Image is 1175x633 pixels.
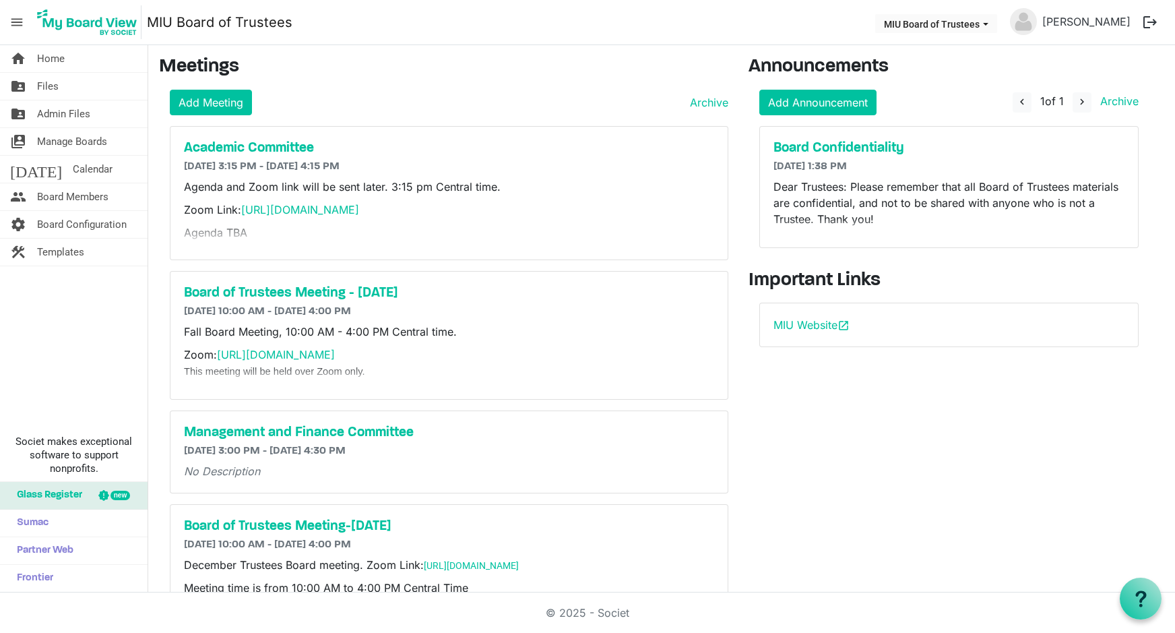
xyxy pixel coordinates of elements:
[10,537,73,564] span: Partner Web
[184,285,714,301] a: Board of Trustees Meeting - [DATE]
[10,156,62,183] span: [DATE]
[184,140,714,156] a: Academic Committee
[749,56,1149,79] h3: Announcements
[184,366,365,377] span: This meeting will be held over Zoom only.
[184,160,714,173] h6: [DATE] 3:15 PM - [DATE] 4:15 PM
[1073,92,1091,113] button: navigate_next
[1010,8,1037,35] img: no-profile-picture.svg
[184,179,714,195] p: Agenda and Zoom link will be sent later. 3:15 pm Central time.
[10,100,26,127] span: folder_shared
[4,9,30,35] span: menu
[424,560,519,571] a: [URL][DOMAIN_NAME]
[184,203,359,216] span: Zoom Link:
[33,5,147,39] a: My Board View Logo
[184,324,714,340] p: Fall Board Meeting, 10:00 AM - 4:00 PM Central time.
[773,179,1124,227] p: Dear Trustees: Please remember that all Board of Trustees materials are confidential, and not to ...
[685,94,728,111] a: Archive
[773,140,1124,156] a: Board Confidentiality
[37,45,65,72] span: Home
[217,348,335,361] a: [URL][DOMAIN_NAME]
[37,73,59,100] span: Files
[10,239,26,266] span: construction
[184,581,468,595] span: Meeting time is from 10:00 AM to 4:00 PM Central Time
[73,156,113,183] span: Calendar
[184,425,714,441] a: Management and Finance Committee
[184,445,714,458] h6: [DATE] 3:00 PM - [DATE] 4:30 PM
[37,211,127,238] span: Board Configuration
[1076,96,1088,108] span: navigate_next
[1013,92,1031,113] button: navigate_before
[159,56,728,79] h3: Meetings
[184,539,714,551] h6: [DATE] 10:00 AM - [DATE] 4:00 PM
[10,565,53,592] span: Frontier
[147,9,292,36] a: MIU Board of Trustees
[875,14,997,33] button: MIU Board of Trustees dropdownbutton
[184,346,714,379] p: Zoom:
[110,491,130,500] div: new
[241,203,359,216] a: [URL][DOMAIN_NAME]
[37,100,90,127] span: Admin Files
[37,128,107,155] span: Manage Boards
[10,183,26,210] span: people
[170,90,252,115] a: Add Meeting
[1136,8,1164,36] button: logout
[749,270,1149,293] h3: Important Links
[10,45,26,72] span: home
[10,510,49,537] span: Sumac
[37,183,108,210] span: Board Members
[37,239,84,266] span: Templates
[10,73,26,100] span: folder_shared
[6,435,141,475] span: Societ makes exceptional software to support nonprofits.
[184,557,714,573] p: December Trustees Board meeting. Zoom Link:
[184,226,247,239] span: Agenda TBA
[546,606,629,620] a: © 2025 - Societ
[184,518,714,535] a: Board of Trustees Meeting-[DATE]
[1095,94,1139,108] a: Archive
[1040,94,1064,108] span: of 1
[184,463,714,479] p: No Description
[1037,8,1136,35] a: [PERSON_NAME]
[10,482,82,509] span: Glass Register
[773,318,850,332] a: MIU Websiteopen_in_new
[10,128,26,155] span: switch_account
[1040,94,1045,108] span: 1
[33,5,141,39] img: My Board View Logo
[773,161,847,172] span: [DATE] 1:38 PM
[184,305,714,318] h6: [DATE] 10:00 AM - [DATE] 4:00 PM
[1016,96,1028,108] span: navigate_before
[837,320,850,332] span: open_in_new
[759,90,877,115] a: Add Announcement
[10,211,26,238] span: settings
